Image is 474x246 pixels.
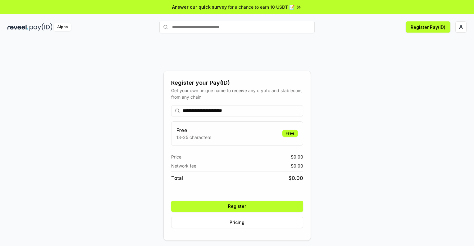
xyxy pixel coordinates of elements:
[291,163,303,169] span: $ 0.00
[406,21,450,33] button: Register Pay(ID)
[172,4,227,10] span: Answer our quick survey
[171,217,303,228] button: Pricing
[289,174,303,182] span: $ 0.00
[291,154,303,160] span: $ 0.00
[171,154,181,160] span: Price
[282,130,298,137] div: Free
[171,174,183,182] span: Total
[171,78,303,87] div: Register your Pay(ID)
[54,23,71,31] div: Alpha
[176,134,211,141] p: 13-25 characters
[30,23,52,31] img: pay_id
[171,87,303,100] div: Get your own unique name to receive any crypto and stablecoin, from any chain
[7,23,28,31] img: reveel_dark
[171,163,196,169] span: Network fee
[171,201,303,212] button: Register
[176,127,211,134] h3: Free
[228,4,294,10] span: for a chance to earn 10 USDT 📝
